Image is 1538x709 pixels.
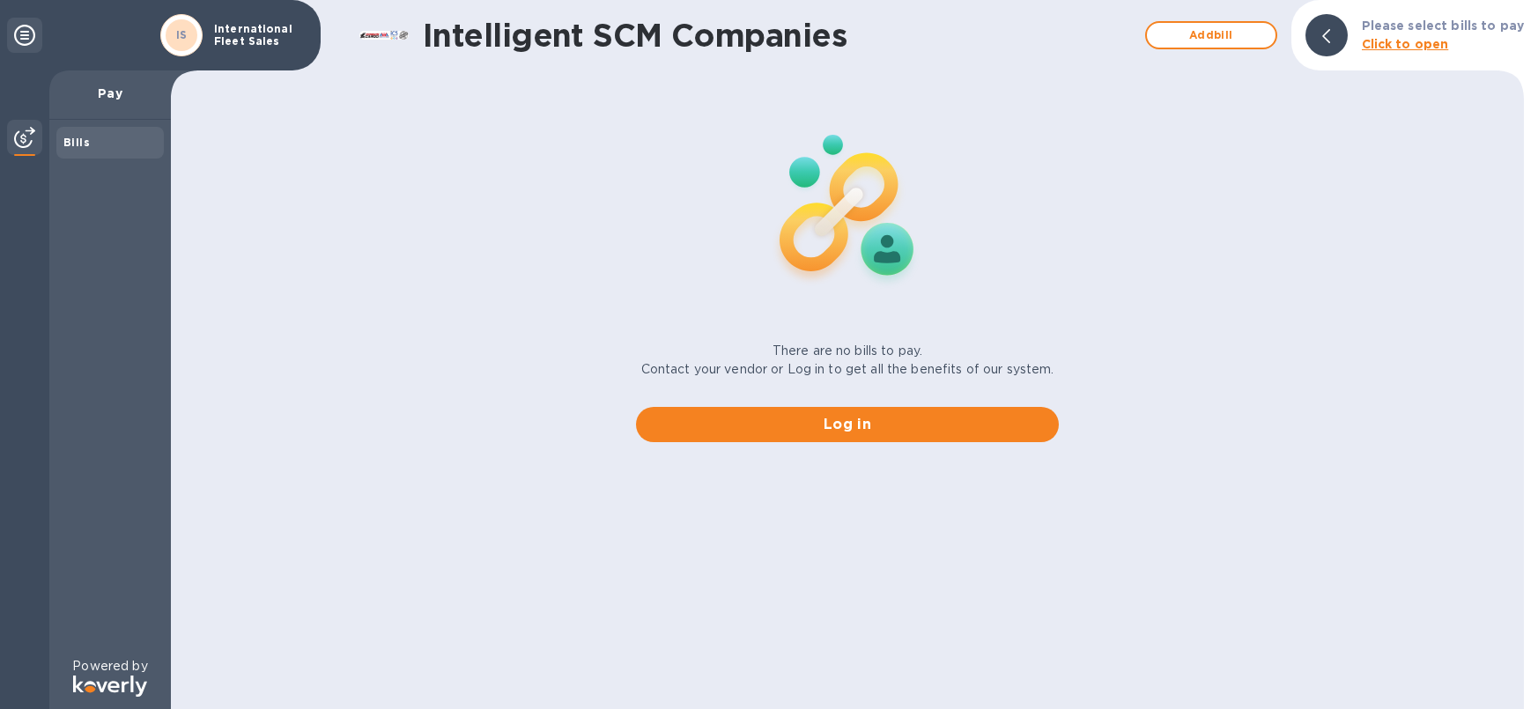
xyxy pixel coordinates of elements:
b: Click to open [1362,37,1449,51]
b: Please select bills to pay [1362,18,1524,33]
img: Logo [73,676,147,697]
button: Addbill [1145,21,1277,49]
button: Log in [636,407,1059,442]
h1: Intelligent SCM Companies [423,17,1136,54]
p: Pay [63,85,157,102]
span: Add bill [1161,25,1261,46]
b: Bills [63,136,90,149]
span: Log in [650,414,1045,435]
b: IS [176,28,188,41]
p: Powered by [72,657,147,676]
p: International Fleet Sales [214,23,302,48]
p: There are no bills to pay. Contact your vendor or Log in to get all the benefits of our system. [641,342,1054,379]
